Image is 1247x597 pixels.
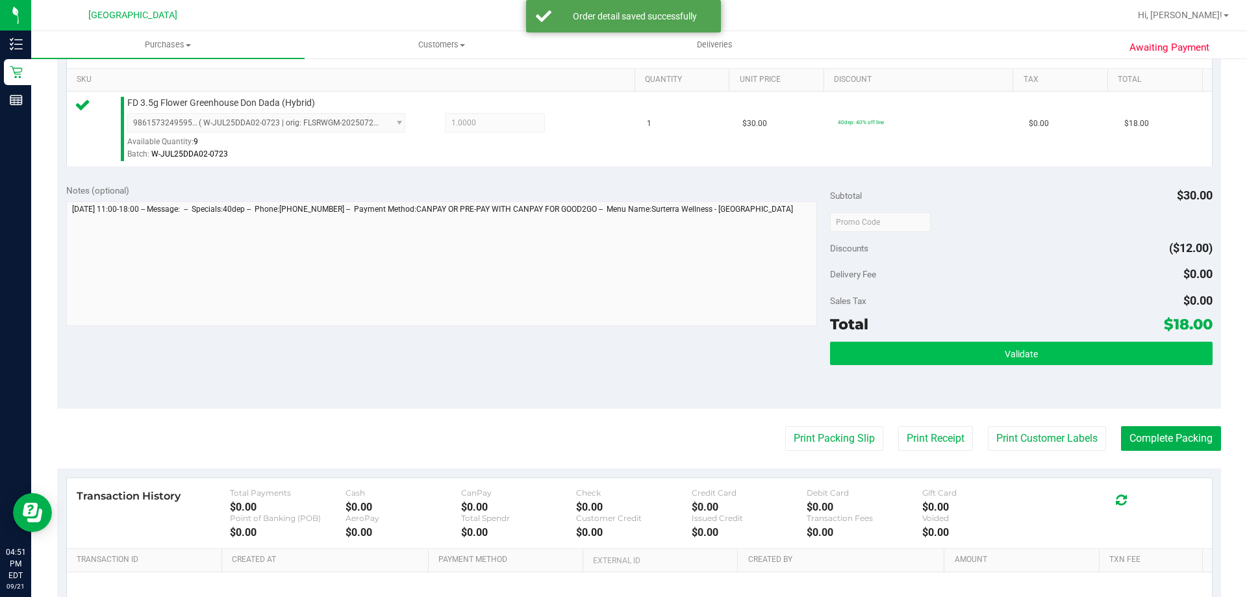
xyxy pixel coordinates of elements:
span: Awaiting Payment [1129,40,1209,55]
span: [GEOGRAPHIC_DATA] [88,10,177,21]
a: Discount [834,75,1008,85]
div: $0.00 [692,526,807,539]
a: Unit Price [740,75,819,85]
span: Discounts [830,236,868,260]
div: Total Payments [230,488,346,498]
div: $0.00 [922,501,1038,513]
div: Credit Card [692,488,807,498]
div: AeroPay [346,513,461,523]
button: Print Receipt [898,426,973,451]
span: 9 [194,137,198,146]
span: Delivery Fee [830,269,876,279]
div: $0.00 [576,526,692,539]
button: Print Customer Labels [988,426,1106,451]
button: Complete Packing [1121,426,1221,451]
div: Customer Credit [576,513,692,523]
div: $0.00 [576,501,692,513]
span: W-JUL25DDA02-0723 [151,149,228,159]
span: Subtotal [830,190,862,201]
a: SKU [77,75,629,85]
div: $0.00 [807,501,922,513]
div: Voided [922,513,1038,523]
span: $0.00 [1029,118,1049,130]
span: Customers [305,39,577,51]
input: Promo Code [830,212,931,232]
a: Created At [232,555,423,565]
button: Print Packing Slip [785,426,883,451]
div: $0.00 [461,501,577,513]
a: Transaction ID [77,555,217,565]
div: $0.00 [346,526,461,539]
span: FD 3.5g Flower Greenhouse Don Dada (Hybrid) [127,97,315,109]
a: Deliveries [578,31,851,58]
div: $0.00 [461,526,577,539]
a: Quantity [645,75,724,85]
span: $30.00 [1177,188,1213,202]
span: Batch: [127,149,149,159]
span: Validate [1005,349,1038,359]
span: 40dep: 40% off line [838,119,884,125]
div: $0.00 [922,526,1038,539]
p: 09/21 [6,581,25,591]
div: Check [576,488,692,498]
div: Issued Credit [692,513,807,523]
span: Purchases [31,39,305,51]
span: Sales Tax [830,296,866,306]
a: Customers [305,31,578,58]
span: $18.00 [1124,118,1149,130]
a: Tax [1024,75,1103,85]
div: $0.00 [346,501,461,513]
p: 04:51 PM EDT [6,546,25,581]
div: $0.00 [692,501,807,513]
a: Created By [748,555,939,565]
div: Available Quantity: [127,133,420,158]
inline-svg: Inventory [10,38,23,51]
span: 1 [647,118,651,130]
div: Debit Card [807,488,922,498]
inline-svg: Retail [10,66,23,79]
div: $0.00 [230,501,346,513]
div: Transaction Fees [807,513,922,523]
a: Payment Method [438,555,578,565]
div: CanPay [461,488,577,498]
span: $18.00 [1164,315,1213,333]
iframe: Resource center [13,493,52,532]
span: $0.00 [1183,294,1213,307]
span: Total [830,315,868,333]
inline-svg: Reports [10,94,23,107]
a: Total [1118,75,1197,85]
span: $0.00 [1183,267,1213,281]
span: Deliveries [679,39,750,51]
span: Hi, [PERSON_NAME]! [1138,10,1222,20]
span: ($12.00) [1169,241,1213,255]
div: Point of Banking (POB) [230,513,346,523]
a: Purchases [31,31,305,58]
button: Validate [830,342,1212,365]
div: Total Spendr [461,513,577,523]
div: Cash [346,488,461,498]
div: Order detail saved successfully [559,10,711,23]
div: Gift Card [922,488,1038,498]
div: $0.00 [230,526,346,539]
a: Amount [955,555,1094,565]
th: External ID [583,549,737,572]
a: Txn Fee [1109,555,1197,565]
span: $30.00 [742,118,767,130]
div: $0.00 [807,526,922,539]
span: Notes (optional) [66,185,129,196]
